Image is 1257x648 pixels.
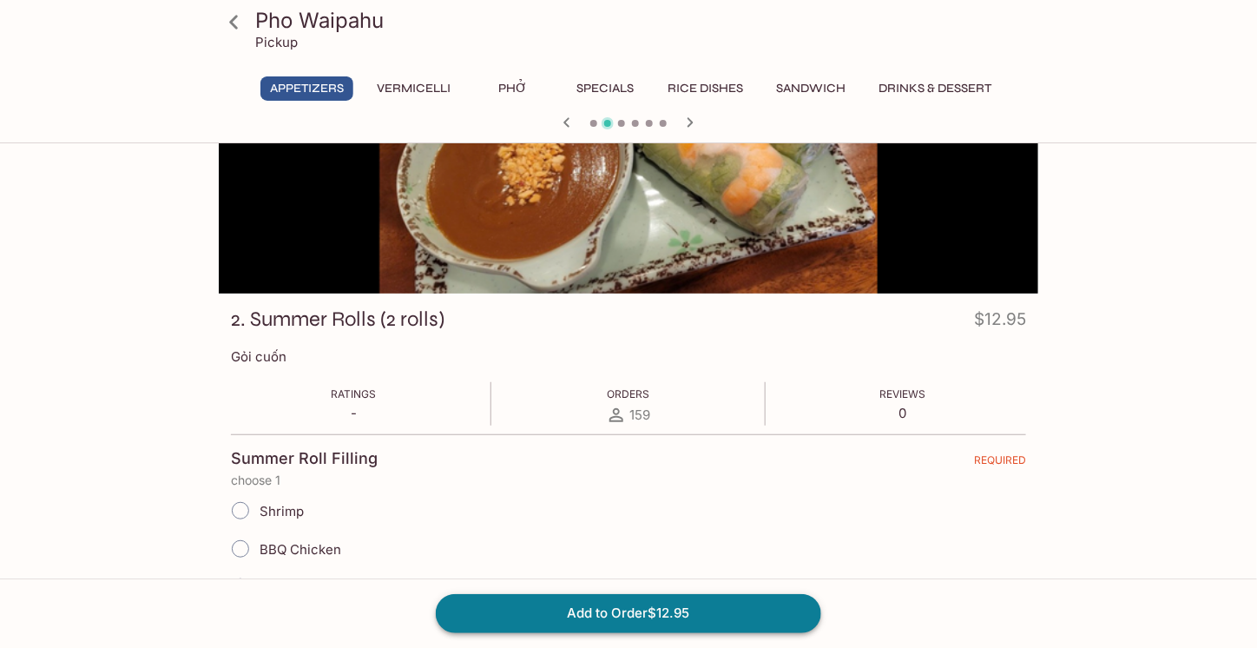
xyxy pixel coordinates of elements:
[974,306,1026,340] h4: $12.95
[436,594,821,632] button: Add to Order$12.95
[474,76,552,101] button: Phở
[255,34,298,50] p: Pickup
[332,387,377,400] span: Ratings
[219,63,1038,294] div: 2. Summer Rolls (2 rolls)
[566,76,644,101] button: Specials
[974,453,1026,473] span: REQUIRED
[231,449,378,468] h4: Summer Roll Filling
[630,407,651,423] span: 159
[869,76,1001,101] button: Drinks & Dessert
[767,76,855,101] button: Sandwich
[260,541,341,558] span: BBQ Chicken
[880,387,926,400] span: Reviews
[255,7,1031,34] h3: Pho Waipahu
[658,76,753,101] button: Rice Dishes
[231,473,1026,487] p: choose 1
[880,405,926,421] p: 0
[367,76,460,101] button: Vermicelli
[607,387,649,400] span: Orders
[231,348,1026,365] p: Gỏi cuốn
[231,306,444,333] h3: 2. Summer Rolls (2 rolls)
[332,405,377,421] p: -
[260,76,353,101] button: Appetizers
[260,503,304,519] span: Shrimp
